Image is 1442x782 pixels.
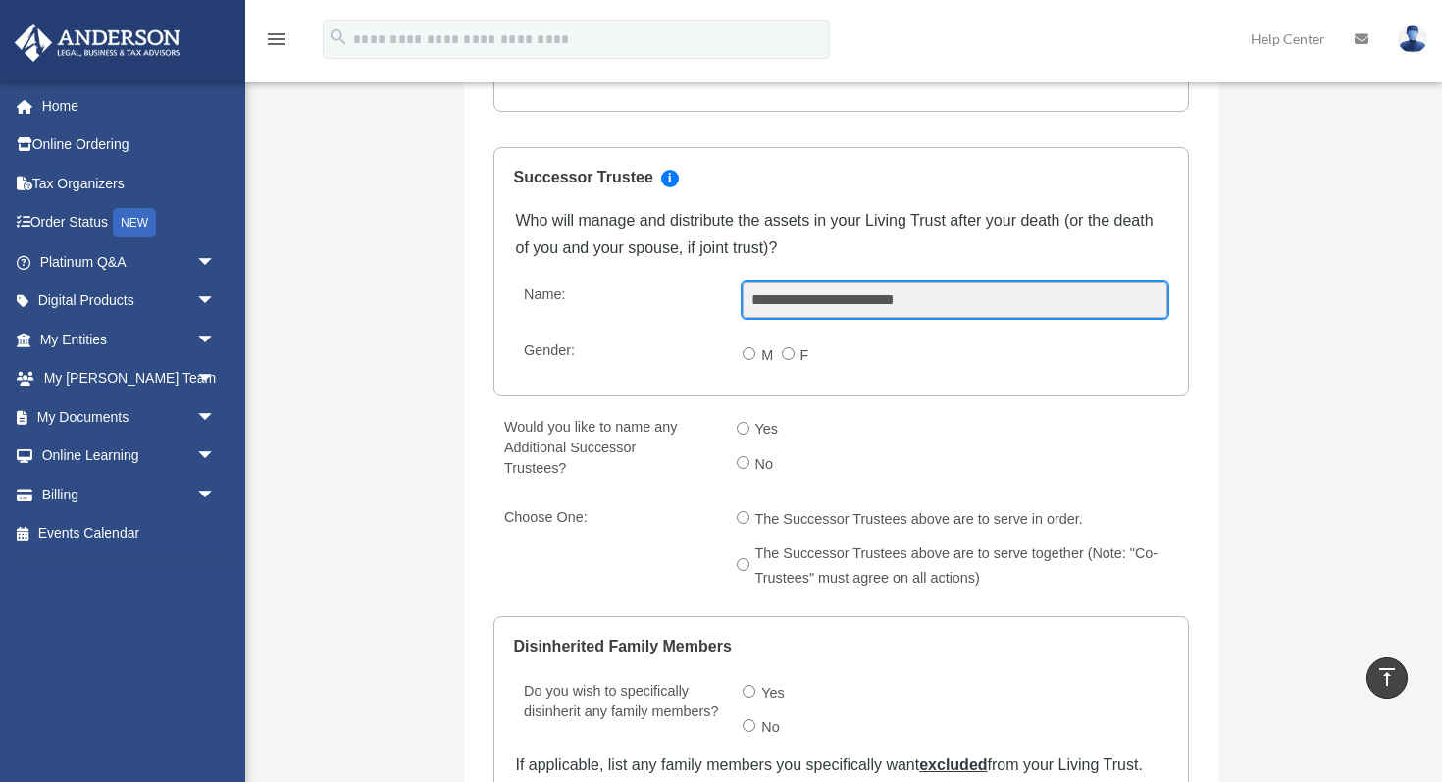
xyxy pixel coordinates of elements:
[14,514,245,553] a: Events Calendar
[9,24,186,62] img: Anderson Advisors Platinum Portal
[14,320,245,359] a: My Entitiesarrow_drop_down
[515,282,727,319] label: Name:
[1366,657,1408,699] a: vertical_align_top
[755,340,781,372] label: M
[14,359,245,398] a: My [PERSON_NAME] Teamarrow_drop_down
[1398,25,1427,53] img: User Pic
[14,86,245,126] a: Home
[755,678,793,709] label: Yes
[265,27,288,51] i: menu
[14,437,245,476] a: Online Learningarrow_drop_down
[661,170,679,187] span: i
[196,359,235,399] span: arrow_drop_down
[749,504,1092,536] label: The Successor Trustees above are to serve in order.
[14,126,245,165] a: Online Ordering
[515,752,1166,779] div: If applicable, list any family members you specifically want from your Living Trust.
[14,164,245,203] a: Tax Organizers
[14,203,245,243] a: Order StatusNEW
[14,242,245,282] a: Platinum Q&Aarrow_drop_down
[196,397,235,438] span: arrow_drop_down
[749,539,1200,594] label: The Successor Trustees above are to serve together (Note: "Co-Trustees" must agree on all actions)
[749,414,787,445] label: Yes
[515,338,727,375] label: Gender:
[795,340,817,372] label: F
[749,449,782,481] label: No
[14,475,245,514] a: Billingarrow_drop_down
[513,148,1168,207] legend: Successor Trustee
[113,208,156,237] div: NEW
[513,617,1168,676] legend: Disinherited Family Members
[328,26,349,48] i: search
[196,282,235,322] span: arrow_drop_down
[14,282,245,321] a: Digital Productsarrow_drop_down
[196,475,235,515] span: arrow_drop_down
[265,34,288,51] a: menu
[196,437,235,477] span: arrow_drop_down
[495,504,720,599] label: Choose One:
[14,397,245,437] a: My Documentsarrow_drop_down
[1375,665,1399,689] i: vertical_align_top
[196,242,235,283] span: arrow_drop_down
[196,320,235,360] span: arrow_drop_down
[919,756,987,773] u: excluded
[495,414,701,484] label: Would you like to name any Additional Successor Trustees?
[755,712,788,744] label: No
[515,678,727,748] label: Do you wish to specifically disinherit any family members?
